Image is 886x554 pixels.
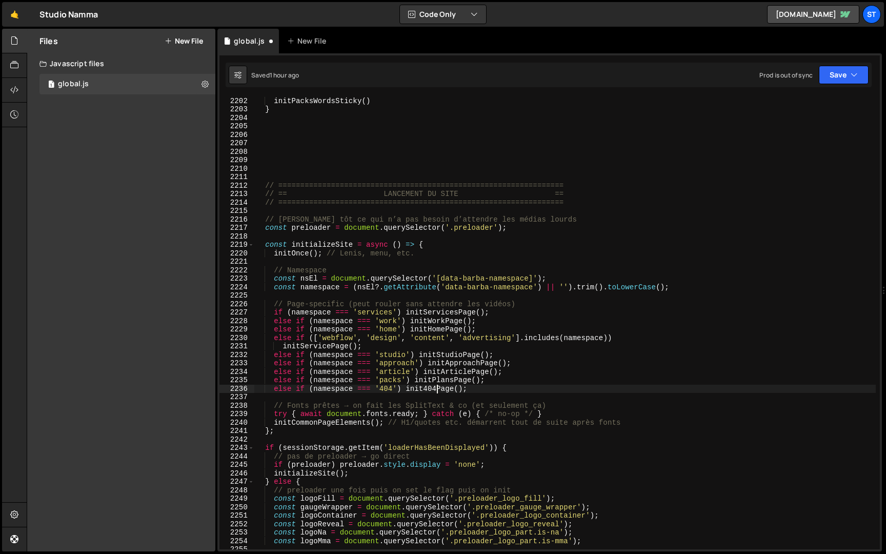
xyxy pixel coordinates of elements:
[219,122,254,131] div: 2205
[219,325,254,334] div: 2229
[219,410,254,419] div: 2239
[219,224,254,232] div: 2217
[219,274,254,283] div: 2223
[27,53,215,74] div: Javascript files
[219,190,254,199] div: 2213
[219,241,254,249] div: 2219
[219,503,254,512] div: 2250
[39,74,215,94] div: 16482/44667.js
[219,266,254,275] div: 2222
[251,71,299,80] div: Saved
[219,105,254,114] div: 2203
[219,232,254,241] div: 2218
[219,258,254,266] div: 2221
[219,97,254,106] div: 2202
[165,37,203,45] button: New File
[759,71,813,80] div: Prod is out of sync
[219,207,254,215] div: 2215
[219,148,254,156] div: 2208
[219,131,254,140] div: 2206
[219,419,254,427] div: 2240
[219,334,254,343] div: 2230
[862,5,881,24] a: St
[219,156,254,165] div: 2209
[219,427,254,436] div: 2241
[219,545,254,554] div: 2255
[2,2,27,27] a: 🤙
[219,317,254,326] div: 2228
[219,215,254,224] div: 2216
[219,385,254,393] div: 2236
[219,469,254,478] div: 2246
[39,35,58,47] h2: Files
[219,351,254,360] div: 2232
[219,393,254,402] div: 2237
[219,376,254,385] div: 2235
[400,5,486,24] button: Code Only
[219,444,254,452] div: 2243
[219,520,254,529] div: 2252
[767,5,859,24] a: [DOMAIN_NAME]
[819,66,869,84] button: Save
[39,8,98,21] div: Studio Namma
[219,114,254,123] div: 2204
[219,308,254,317] div: 2227
[219,478,254,486] div: 2247
[219,368,254,377] div: 2234
[219,494,254,503] div: 2249
[219,528,254,537] div: 2253
[219,402,254,410] div: 2238
[219,182,254,190] div: 2212
[219,486,254,495] div: 2248
[219,139,254,148] div: 2207
[219,511,254,520] div: 2251
[234,36,265,46] div: global.js
[219,537,254,546] div: 2254
[219,249,254,258] div: 2220
[219,291,254,300] div: 2225
[219,300,254,309] div: 2226
[219,436,254,444] div: 2242
[219,165,254,173] div: 2210
[58,80,89,89] div: global.js
[219,452,254,461] div: 2244
[219,283,254,292] div: 2224
[287,36,330,46] div: New File
[219,173,254,182] div: 2211
[48,81,54,89] span: 1
[219,461,254,469] div: 2245
[219,359,254,368] div: 2233
[219,199,254,207] div: 2214
[219,342,254,351] div: 2231
[270,71,299,80] div: 1 hour ago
